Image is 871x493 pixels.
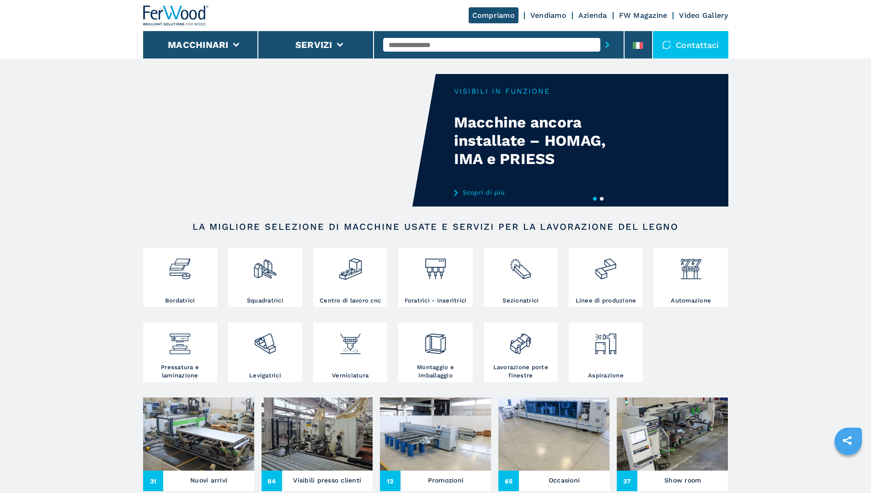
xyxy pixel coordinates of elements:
[380,471,401,491] span: 13
[143,471,164,491] span: 31
[498,471,519,491] span: 65
[253,250,277,281] img: squadratrici_2.png
[428,474,464,487] h3: Promozioni
[145,363,215,380] h3: Pressatura e laminazione
[486,363,556,380] h3: Lavorazione porte finestre
[143,248,217,307] a: Bordatrici
[190,474,227,487] h3: Nuovi arrivi
[498,398,609,471] img: Occasioni
[168,250,192,281] img: bordatrici_1.png
[593,325,618,356] img: aspirazione_1.png
[165,297,195,305] h3: Bordatrici
[293,474,361,487] h3: Visibili presso clienti
[143,398,254,491] a: Nuovi arrivi31Nuovi arrivi
[143,398,254,471] img: Nuovi arrivi
[262,398,373,471] img: Visibili presso clienti
[320,297,381,305] h3: Centro di lavoro cnc
[253,325,277,356] img: levigatrici_2.png
[249,371,281,380] h3: Levigatrici
[600,197,604,201] button: 2
[469,7,518,23] a: Compriamo
[172,221,699,232] h2: LA MIGLIORE SELEZIONE DI MACCHINE USATE E SERVIZI PER LA LAVORAZIONE DEL LEGNO
[423,250,448,281] img: foratrici_inseritrici_2.png
[380,398,491,491] a: Promozioni13Promozioni
[247,297,283,305] h3: Squadratrici
[401,363,470,380] h3: Montaggio e imballaggio
[653,31,728,58] div: Contattaci
[502,297,539,305] h3: Sezionatrici
[508,325,533,356] img: lavorazione_porte_finestre_2.png
[338,325,363,356] img: verniciatura_1.png
[664,474,701,487] h3: Show room
[593,197,597,201] button: 1
[405,297,467,305] h3: Foratrici - inseritrici
[578,11,607,20] a: Azienda
[168,39,229,50] button: Macchinari
[530,11,566,20] a: Vendiamo
[423,325,448,356] img: montaggio_imballaggio_2.png
[679,11,728,20] a: Video Gallery
[168,325,192,356] img: pressa-strettoia.png
[262,398,373,491] a: Visibili presso clienti84Visibili presso clienti
[143,5,209,26] img: Ferwood
[654,248,728,307] a: Automazione
[484,248,558,307] a: Sezionatrici
[484,323,558,382] a: Lavorazione porte finestre
[228,248,302,307] a: Squadratrici
[143,323,217,382] a: Pressatura e laminazione
[569,323,643,382] a: Aspirazione
[143,74,436,207] video: Your browser does not support the video tag.
[508,250,533,281] img: sezionatrici_2.png
[662,40,671,49] img: Contattaci
[262,471,282,491] span: 84
[832,452,864,486] iframe: Chat
[600,34,615,55] button: submit-button
[295,39,332,50] button: Servizi
[549,474,580,487] h3: Occasioni
[398,323,472,382] a: Montaggio e imballaggio
[836,429,859,452] a: sharethis
[576,297,636,305] h3: Linee di produzione
[338,250,363,281] img: centro_di_lavoro_cnc_2.png
[313,248,387,307] a: Centro di lavoro cnc
[619,11,668,20] a: FW Magazine
[398,248,472,307] a: Foratrici - inseritrici
[679,250,703,281] img: automazione.png
[228,323,302,382] a: Levigatrici
[454,189,633,196] a: Scopri di più
[380,398,491,471] img: Promozioni
[332,371,369,380] h3: Verniciatura
[617,398,728,491] a: Show room37Show room
[617,471,637,491] span: 37
[569,248,643,307] a: Linee di produzione
[593,250,618,281] img: linee_di_produzione_2.png
[588,371,624,380] h3: Aspirazione
[617,398,728,471] img: Show room
[498,398,609,491] a: Occasioni65Occasioni
[671,297,711,305] h3: Automazione
[313,323,387,382] a: Verniciatura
